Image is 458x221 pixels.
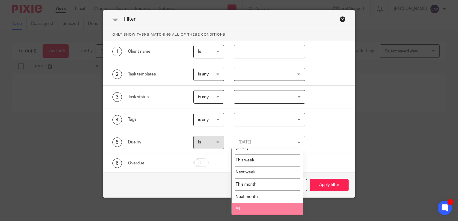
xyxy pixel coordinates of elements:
span: This month [236,182,257,187]
div: Task templates [128,71,184,77]
div: Close this dialog window [340,16,346,22]
div: 4 [112,115,122,125]
div: 2 [112,69,122,79]
div: Task status [128,94,184,100]
div: 5 [112,137,122,147]
div: 3 [448,199,454,205]
span: This week [236,158,254,162]
span: Is [198,140,201,144]
span: Filter [124,17,135,22]
div: 3 [112,92,122,102]
div: [DATE] [239,140,251,144]
div: Tags [128,116,184,122]
button: Apply filter [310,179,349,192]
span: is any [198,118,209,122]
div: Due by [128,139,184,145]
span: Next week [236,170,255,174]
p: Only show tasks matching all of these conditions [103,29,355,40]
span: is any [198,95,209,99]
span: All [236,207,240,211]
span: Next month [236,195,258,199]
div: Client name [128,49,184,55]
div: Overdue [128,160,184,166]
div: Search for option [234,90,305,104]
input: Search for option [235,92,302,102]
div: 6 [112,158,122,168]
span: Is [198,49,201,54]
input: Search for option [235,114,302,125]
div: Search for option [234,113,305,126]
div: 1 [112,47,122,56]
span: is any [198,72,209,76]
